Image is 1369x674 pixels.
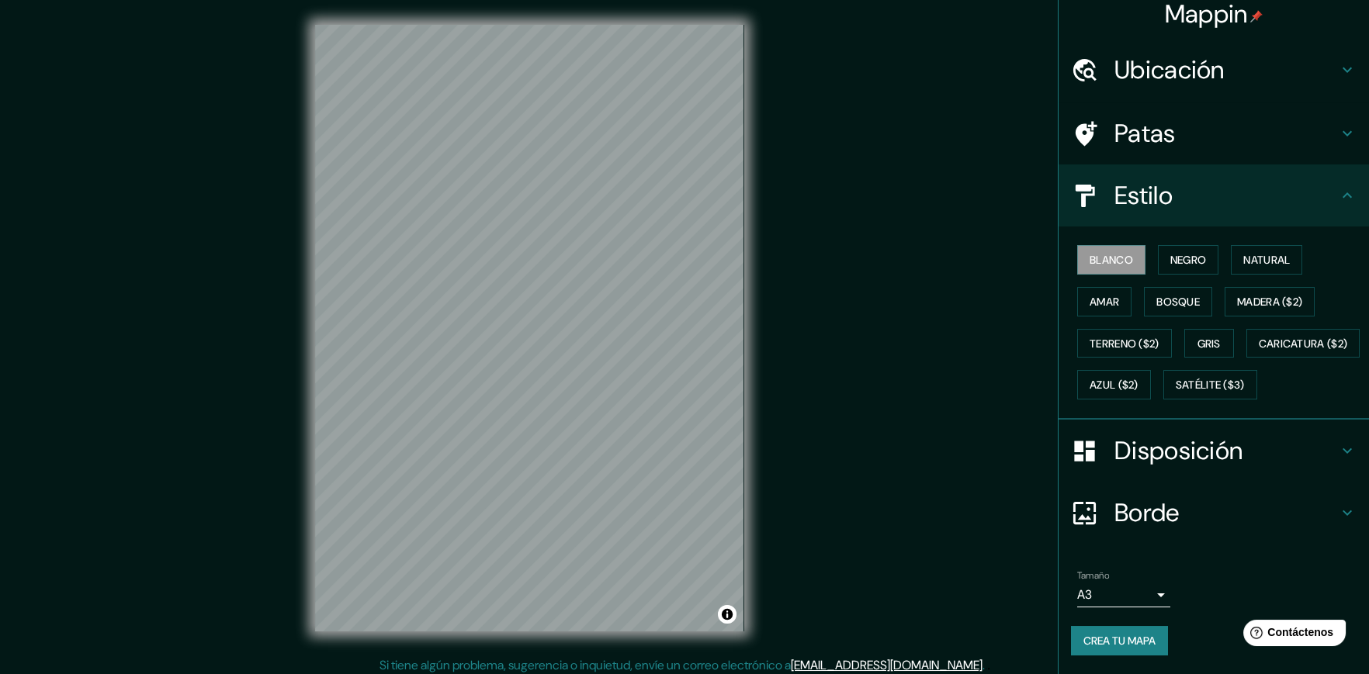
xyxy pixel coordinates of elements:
[1184,329,1234,358] button: Gris
[1246,329,1360,358] button: Caricatura ($2)
[1114,496,1180,529] font: Borde
[1176,378,1245,392] font: Satélite ($3)
[1059,39,1369,101] div: Ubicación
[983,657,985,673] font: .
[1237,295,1302,309] font: Madera ($2)
[1077,370,1151,399] button: Azul ($2)
[1059,482,1369,544] div: Borde
[1090,253,1133,267] font: Blanco
[1077,586,1092,603] font: A3
[1077,569,1109,582] font: Tamaño
[1077,245,1145,275] button: Blanco
[1059,420,1369,482] div: Disposición
[1059,102,1369,164] div: Patas
[718,605,736,624] button: Activar o desactivar atribución
[380,657,791,673] font: Si tiene algún problema, sugerencia o inquietud, envíe un correo electrónico a
[1077,287,1132,316] button: Amar
[1077,582,1170,607] div: A3
[1243,253,1290,267] font: Natural
[987,656,990,673] font: .
[315,25,744,631] canvas: Mapa
[1114,117,1176,150] font: Patas
[1259,337,1348,351] font: Caricatura ($2)
[791,657,983,673] a: [EMAIL_ADDRESS][DOMAIN_NAME]
[1059,164,1369,226] div: Estilo
[1077,329,1172,358] button: Terreno ($2)
[1071,626,1168,655] button: Crea tu mapa
[1163,370,1257,399] button: Satélite ($3)
[1158,245,1219,275] button: Negro
[1231,614,1352,657] iframe: Lanzador de widgets de ayuda
[1156,295,1200,309] font: Bosque
[1090,378,1139,392] font: Azul ($2)
[1114,54,1225,86] font: Ubicación
[1144,287,1212,316] button: Bosque
[1090,295,1119,309] font: Amar
[1090,337,1159,351] font: Terreno ($2)
[1170,253,1207,267] font: Negro
[985,656,987,673] font: .
[1114,179,1173,212] font: Estilo
[1231,245,1302,275] button: Natural
[1225,287,1315,316] button: Madera ($2)
[1114,434,1242,467] font: Disposición
[1250,10,1263,22] img: pin-icon.png
[1083,634,1156,648] font: Crea tu mapa
[1197,337,1221,351] font: Gris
